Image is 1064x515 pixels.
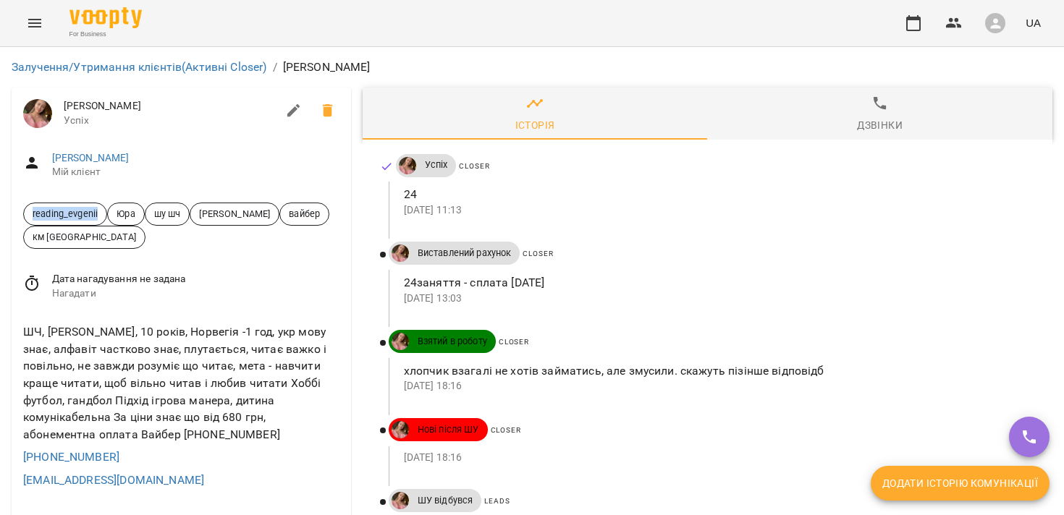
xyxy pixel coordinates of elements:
[484,497,510,505] span: Leads
[399,157,416,174] img: ДТ Бойко Юлія\укр.мов\шч \ма\укр мова\математика https://us06web.zoom.us/j/84886035086
[23,473,204,487] a: [EMAIL_ADDRESS][DOMAIN_NAME]
[396,157,416,174] a: ДТ Бойко Юлія\укр.мов\шч \ма\укр мова\математика https://us06web.zoom.us/j/84886035086
[459,162,489,170] span: Closer
[389,421,409,438] a: ДТ Бойко Юлія\укр.мов\шч \ма\укр мова\математика https://us06web.zoom.us/j/84886035086
[69,7,142,28] img: Voopty Logo
[857,116,903,134] div: Дзвінки
[12,59,1052,76] nav: breadcrumb
[389,333,409,350] a: ДТ Бойко Юлія\укр.мов\шч \ма\укр мова\математика https://us06web.zoom.us/j/84886035086
[190,207,279,221] span: [PERSON_NAME]
[52,272,339,286] span: Дата нагадування не задана
[145,207,190,221] span: шу шч
[1020,9,1047,36] button: UA
[404,186,1029,203] p: 24
[392,333,409,350] img: ДТ Бойко Юлія\укр.мов\шч \ма\укр мова\математика https://us06web.zoom.us/j/84886035086
[499,338,529,346] span: Closer
[52,152,130,163] a: [PERSON_NAME]
[24,230,145,244] span: км [GEOGRAPHIC_DATA]
[52,165,339,179] span: Мій клієнт
[882,474,1038,492] span: Додати історію комунікації
[280,207,329,221] span: вайбер
[404,451,1029,465] p: [DATE] 18:16
[409,494,482,507] span: ШУ відбувся
[12,60,267,74] a: Залучення/Утримання клієнтів(Активні Closer)
[24,207,106,221] span: reading_evgenii
[1026,15,1041,30] span: UA
[52,286,339,301] span: Нагадати
[409,335,496,348] span: Взятий в роботу
[871,466,1050,501] button: Додати історію комунікації
[404,203,1029,218] p: [DATE] 11:13
[392,421,409,438] img: ДТ Бойко Юлія\укр.мов\шч \ма\укр мова\математика https://us06web.zoom.us/j/84886035086
[404,379,1029,393] p: [DATE] 18:16
[392,492,409,509] img: ДТ Бойко Юлія\укр.мов\шч \ма\укр мова\математика https://us06web.zoom.us/j/84886035086
[17,6,52,41] button: Menu
[273,59,277,76] li: /
[409,423,488,436] span: Нові після ШУ
[20,320,342,446] div: ШЧ, [PERSON_NAME], 10 років, Норвегія -1 год, укр мову знає, алфавіт частково знає, плутається, ч...
[491,426,521,434] span: Closer
[392,244,409,262] img: ДТ Бойко Юлія\укр.мов\шч \ма\укр мова\математика https://us06web.zoom.us/j/84886035086
[283,59,371,76] p: [PERSON_NAME]
[389,244,409,262] a: ДТ Бойко Юлія\укр.мов\шч \ма\укр мова\математика https://us06web.zoom.us/j/84886035086
[23,450,119,464] a: [PHONE_NUMBER]
[416,158,457,171] span: Успіх
[64,114,276,128] span: Успіх
[404,291,1029,306] p: [DATE] 13:03
[409,247,520,260] span: Виставлений рахунок
[515,116,555,134] div: Історія
[64,99,276,114] span: [PERSON_NAME]
[108,207,143,221] span: Юра
[389,492,409,509] a: ДТ Бойко Юлія\укр.мов\шч \ма\укр мова\математика https://us06web.zoom.us/j/84886035086
[523,250,553,257] span: Closer
[69,30,142,39] span: For Business
[23,99,52,128] img: ДТ Бойко Юлія\укр.мов\шч \ма\укр мова\математика https://us06web.zoom.us/j/84886035086
[404,362,1029,380] p: хлопчик взагалі не хотів займатись, але змусили. скажуть пізінше відповідб
[404,274,1029,291] p: 24заняття - сплата [DATE]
